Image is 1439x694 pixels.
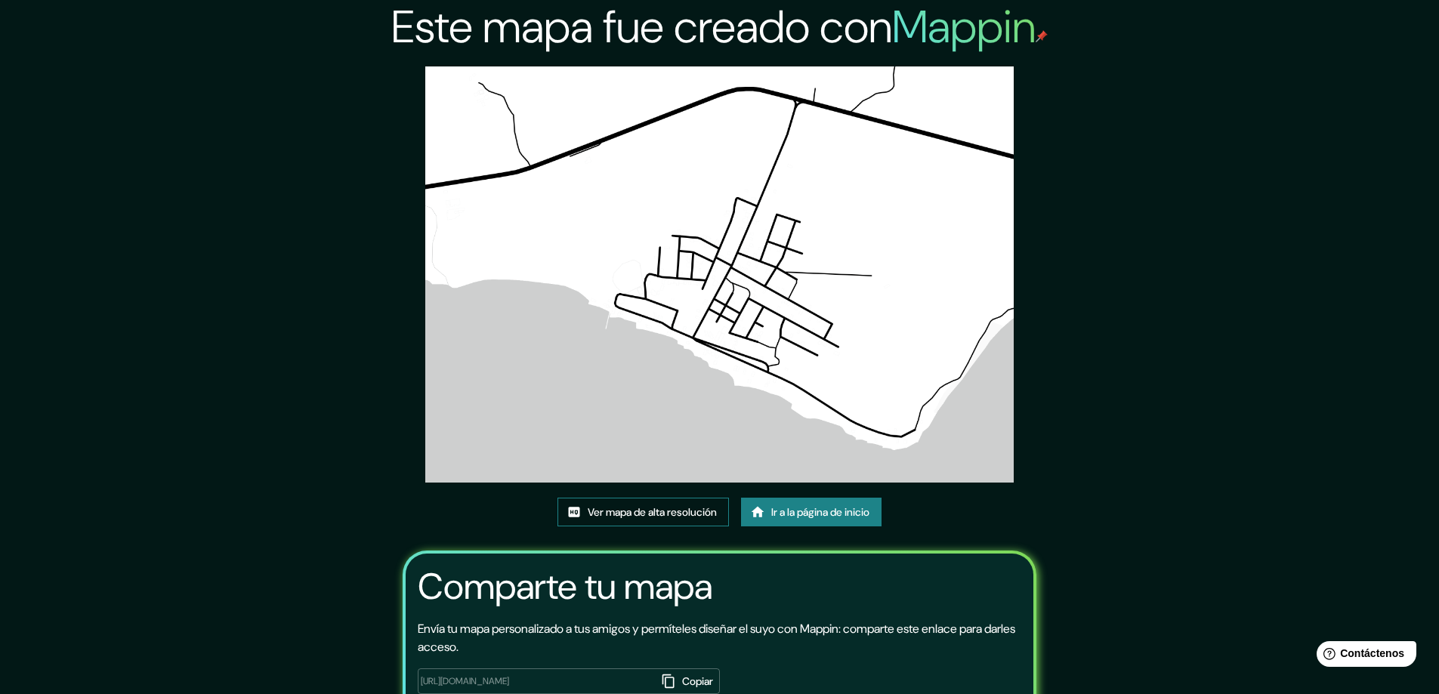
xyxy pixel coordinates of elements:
[557,498,729,526] a: Ver mapa de alta resolución
[418,621,1015,655] font: Envía tu mapa personalizado a tus amigos y permíteles diseñar el suyo con Mappin: comparte este e...
[741,498,882,526] a: Ir a la página de inicio
[771,506,869,520] font: Ir a la página de inicio
[425,66,1014,483] img: created-map
[682,674,713,688] font: Copiar
[1036,30,1048,42] img: pin de mapeo
[1305,635,1422,677] iframe: Lanzador de widgets de ayuda
[657,668,720,694] button: Copiar
[588,506,717,520] font: Ver mapa de alta resolución
[418,563,712,610] font: Comparte tu mapa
